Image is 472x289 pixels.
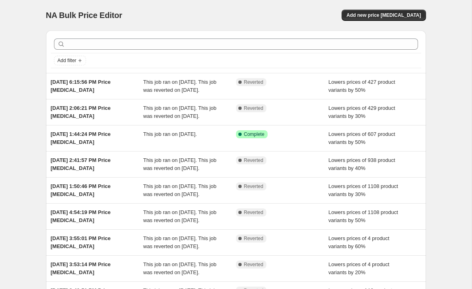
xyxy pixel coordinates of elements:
[58,57,76,64] span: Add filter
[143,105,216,119] span: This job ran on [DATE]. This job was reverted on [DATE].
[143,261,216,275] span: This job ran on [DATE]. This job was reverted on [DATE].
[346,12,421,18] span: Add new price [MEDICAL_DATA]
[328,183,398,197] span: Lowers prices of 1108 product variants by 30%
[328,235,389,249] span: Lowers prices of 4 product variants by 60%
[143,183,216,197] span: This job ran on [DATE]. This job was reverted on [DATE].
[244,105,264,111] span: Reverted
[328,131,395,145] span: Lowers prices of 607 product variants by 50%
[328,157,395,171] span: Lowers prices of 938 product variants by 40%
[328,79,395,93] span: Lowers prices of 427 product variants by 50%
[143,157,216,171] span: This job ran on [DATE]. This job was reverted on [DATE].
[51,235,111,249] span: [DATE] 3:55:01 PM Price [MEDICAL_DATA]
[143,79,216,93] span: This job ran on [DATE]. This job was reverted on [DATE].
[244,157,264,164] span: Reverted
[244,79,264,85] span: Reverted
[51,131,111,145] span: [DATE] 1:44:24 PM Price [MEDICAL_DATA]
[143,235,216,249] span: This job ran on [DATE]. This job was reverted on [DATE].
[46,11,122,20] span: NA Bulk Price Editor
[143,209,216,223] span: This job ran on [DATE]. This job was reverted on [DATE].
[51,79,111,93] span: [DATE] 6:15:56 PM Price [MEDICAL_DATA]
[328,261,389,275] span: Lowers prices of 4 product variants by 20%
[51,183,111,197] span: [DATE] 1:50:46 PM Price [MEDICAL_DATA]
[244,261,264,268] span: Reverted
[342,10,426,21] button: Add new price [MEDICAL_DATA]
[244,209,264,216] span: Reverted
[54,56,86,65] button: Add filter
[328,105,395,119] span: Lowers prices of 429 product variants by 30%
[51,105,111,119] span: [DATE] 2:06:21 PM Price [MEDICAL_DATA]
[328,209,398,223] span: Lowers prices of 1108 product variants by 50%
[51,157,111,171] span: [DATE] 2:41:57 PM Price [MEDICAL_DATA]
[51,209,111,223] span: [DATE] 4:54:19 PM Price [MEDICAL_DATA]
[244,183,264,190] span: Reverted
[51,261,111,275] span: [DATE] 3:53:14 PM Price [MEDICAL_DATA]
[143,131,197,137] span: This job ran on [DATE].
[244,235,264,242] span: Reverted
[244,131,264,137] span: Complete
